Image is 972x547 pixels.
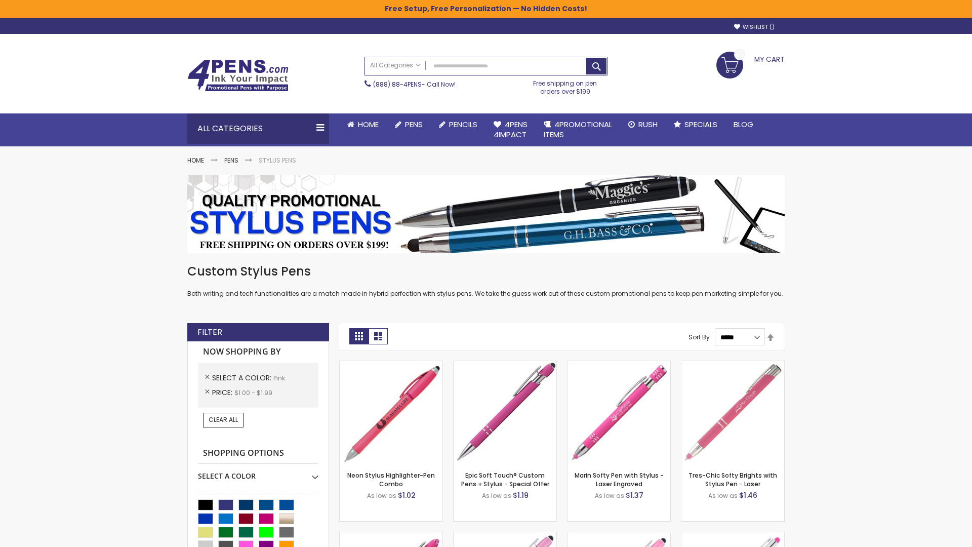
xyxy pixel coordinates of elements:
[349,328,369,344] strong: Grid
[187,113,329,144] div: All Categories
[212,373,273,383] span: Select A Color
[638,119,658,130] span: Rush
[454,361,556,464] img: 4P-MS8B-Pink
[734,119,753,130] span: Blog
[595,491,624,500] span: As low as
[373,80,422,89] a: (888) 88-4PENS
[681,532,784,540] a: Tres-Chic Softy with Stylus Top Pen - ColorJet-Pink
[367,491,396,500] span: As low as
[681,361,784,369] a: Tres-Chic Softy Brights with Stylus Pen - Laser-Pink
[620,113,666,136] a: Rush
[198,464,318,481] div: Select A Color
[273,374,285,382] span: Pink
[688,333,710,341] label: Sort By
[454,361,556,369] a: 4P-MS8B-Pink
[405,119,423,130] span: Pens
[203,413,244,427] a: Clear All
[688,471,777,488] a: Tres-Chic Softy Brights with Stylus Pen - Laser
[626,490,643,500] span: $1.37
[681,361,784,464] img: Tres-Chic Softy Brights with Stylus Pen - Laser-Pink
[187,263,785,280] h1: Custom Stylus Pens
[485,113,536,146] a: 4Pens4impact
[431,113,485,136] a: Pencils
[224,156,238,165] a: Pens
[387,113,431,136] a: Pens
[373,80,456,89] span: - Call Now!
[212,387,234,398] span: Price
[339,113,387,136] a: Home
[358,119,379,130] span: Home
[259,156,296,165] strong: Stylus Pens
[340,361,442,369] a: Neon Stylus Highlighter-Pen Combo-Pink
[198,341,318,363] strong: Now Shopping by
[340,532,442,540] a: Ellipse Softy Brights with Stylus Pen - Laser-Pink
[739,490,757,500] span: $1.46
[340,361,442,464] img: Neon Stylus Highlighter-Pen Combo-Pink
[461,471,549,488] a: Epic Soft Touch® Custom Pens + Stylus - Special Offer
[536,113,620,146] a: 4PROMOTIONALITEMS
[347,471,435,488] a: Neon Stylus Highlighter-Pen Combo
[454,532,556,540] a: Ellipse Stylus Pen - LaserMax-Pink
[725,113,761,136] a: Blog
[734,23,775,31] a: Wishlist
[198,443,318,464] strong: Shopping Options
[575,471,664,488] a: Marin Softy Pen with Stylus - Laser Engraved
[197,327,222,338] strong: Filter
[209,415,238,424] span: Clear All
[234,388,272,397] span: $1.00 - $1.99
[187,59,289,92] img: 4Pens Custom Pens and Promotional Products
[684,119,717,130] span: Specials
[568,361,670,464] img: Marin Softy Pen with Stylus - Laser Engraved-Pink
[482,491,511,500] span: As low as
[398,490,416,500] span: $1.02
[449,119,477,130] span: Pencils
[568,361,670,369] a: Marin Softy Pen with Stylus - Laser Engraved-Pink
[513,490,529,500] span: $1.19
[365,57,426,74] a: All Categories
[187,175,785,253] img: Stylus Pens
[370,61,421,69] span: All Categories
[708,491,738,500] span: As low as
[666,113,725,136] a: Specials
[568,532,670,540] a: Ellipse Stylus Pen - ColorJet-Pink
[187,263,785,298] div: Both writing and tech functionalities are a match made in hybrid perfection with stylus pens. We ...
[523,75,608,96] div: Free shipping on pen orders over $199
[544,119,612,140] span: 4PROMOTIONAL ITEMS
[494,119,528,140] span: 4Pens 4impact
[187,156,204,165] a: Home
